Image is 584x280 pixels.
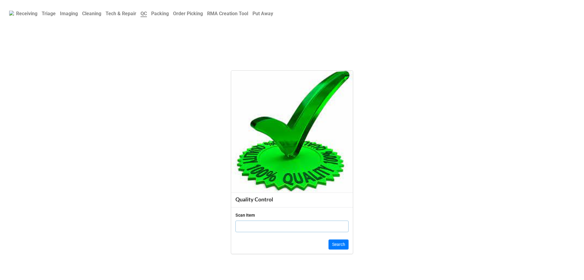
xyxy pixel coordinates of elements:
[42,11,56,16] b: Triage
[80,8,103,19] a: Cleaning
[235,196,349,203] div: Quality Control
[9,11,14,16] img: RexiLogo.png
[40,8,58,19] a: Triage
[171,8,205,19] a: Order Picking
[16,11,37,16] b: Receiving
[138,8,149,19] a: QC
[235,212,255,218] div: Scan Item
[103,8,138,19] a: Tech & Repair
[14,8,40,19] a: Receiving
[82,11,101,16] b: Cleaning
[58,8,80,19] a: Imaging
[149,8,171,19] a: Packing
[231,71,353,193] img: xk2VnkDGhI%2FQuality_Check.jpg
[173,11,203,16] b: Order Picking
[60,11,78,16] b: Imaging
[250,8,275,19] a: Put Away
[106,11,136,16] b: Tech & Repair
[141,11,147,17] b: QC
[207,11,248,16] b: RMA Creation Tool
[151,11,169,16] b: Packing
[205,8,250,19] a: RMA Creation Tool
[328,239,349,250] button: Search
[252,11,273,16] b: Put Away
